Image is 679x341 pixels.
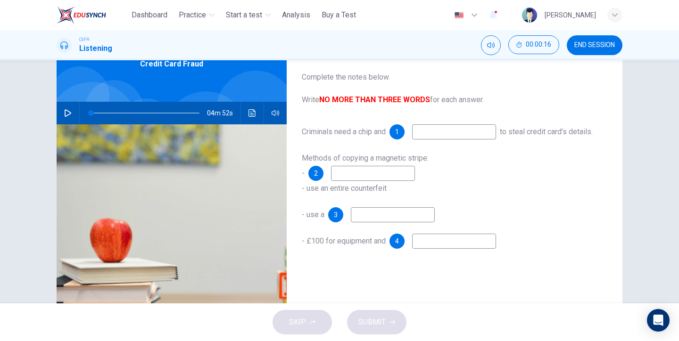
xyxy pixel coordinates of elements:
span: - use a [302,210,324,219]
span: Credit Card Fraud [140,58,203,70]
span: 1 [395,129,399,135]
span: Buy a Test [322,9,356,21]
button: Practice [175,7,218,24]
span: 04m 52s [207,102,240,124]
h1: Listening [79,43,112,54]
span: Dashboard [132,9,167,21]
div: Mute [481,35,501,55]
div: [PERSON_NAME] [545,9,596,21]
span: 2 [314,170,318,177]
div: Hide [508,35,559,55]
span: Analysis [282,9,310,21]
a: ELTC logo [57,6,128,24]
button: Buy a Test [318,7,360,24]
span: Complete the notes below. Write for each answer. [302,72,607,106]
span: 4 [395,238,399,244]
button: END SESSION [567,35,622,55]
span: - use an entire counterfeit [302,184,387,193]
span: CEFR [79,36,89,43]
img: Profile picture [522,8,537,23]
button: Analysis [278,7,314,24]
span: Start a test [226,9,262,21]
span: 3 [334,211,338,218]
b: NO MORE THAN THREE WORDS [319,95,430,104]
span: 00:00:16 [526,41,551,49]
button: 00:00:16 [508,35,559,54]
span: to steal credit card’s details. [500,127,593,136]
img: ELTC logo [57,6,106,24]
span: END SESSION [574,41,615,49]
div: Open Intercom Messenger [647,309,670,332]
button: Click to see the audio transcription [245,102,260,124]
img: en [453,12,465,19]
span: Practice [179,9,206,21]
span: - £100 for equipment and [302,236,386,245]
button: Start a test [222,7,274,24]
span: Methods of copying a magnetic stripe: - [302,154,429,178]
button: Dashboard [128,7,171,24]
span: Criminals need a chip and [302,127,386,136]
